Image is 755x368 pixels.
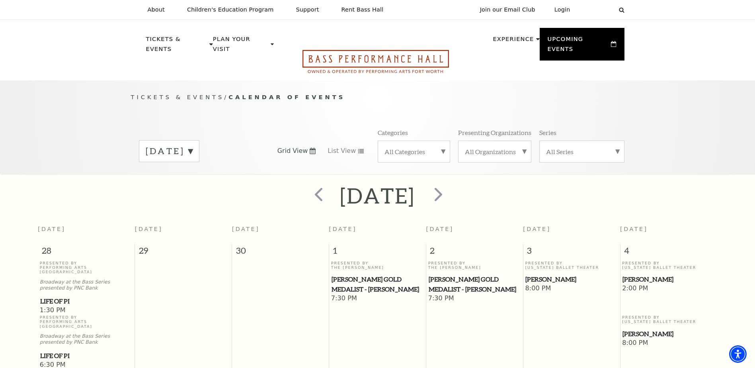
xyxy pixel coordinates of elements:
[40,306,133,315] span: 1:30 PM
[232,226,260,232] span: [DATE]
[493,34,534,49] p: Experience
[303,182,332,210] button: prev
[341,6,384,13] p: Rent Bass Hall
[38,245,135,260] span: 28
[429,274,521,294] span: [PERSON_NAME] Gold Medalist - [PERSON_NAME]
[523,245,620,260] span: 3
[40,296,133,306] a: Life of Pi
[546,147,618,156] label: All Series
[622,315,715,324] p: Presented By [US_STATE] Ballet Theater
[458,128,531,137] p: Presenting Organizations
[131,94,224,100] span: Tickets & Events
[428,294,521,303] span: 7:30 PM
[622,339,715,348] span: 8:00 PM
[583,6,611,14] select: Select:
[329,226,357,232] span: [DATE]
[331,274,424,294] a: Cliburn Gold Medalist - Aristo Sham
[428,261,521,270] p: Presented By The [PERSON_NAME]
[331,294,424,303] span: 7:30 PM
[277,147,308,155] span: Grid View
[296,6,319,13] p: Support
[620,245,717,260] span: 4
[148,6,165,13] p: About
[622,329,715,339] a: Peter Pan
[332,274,423,294] span: [PERSON_NAME] Gold Medalist - [PERSON_NAME]
[622,261,715,270] p: Presented By [US_STATE] Ballet Theater
[40,333,133,345] p: Broadway at the Bass Series presented by PNC Bank
[525,284,618,293] span: 8:00 PM
[135,226,163,232] span: [DATE]
[426,245,523,260] span: 2
[187,6,274,13] p: Children's Education Program
[329,245,426,260] span: 1
[340,183,415,208] h2: [DATE]
[146,34,208,59] p: Tickets & Events
[525,261,618,270] p: Presented By [US_STATE] Ballet Theater
[523,226,551,232] span: [DATE]
[378,128,408,137] p: Categories
[539,128,556,137] p: Series
[328,147,356,155] span: List View
[131,92,624,102] p: /
[213,34,269,59] p: Plan Your Visit
[622,329,715,339] span: [PERSON_NAME]
[548,34,609,59] p: Upcoming Events
[428,274,521,294] a: Cliburn Gold Medalist - Aristo Sham
[274,50,478,80] a: Open this option
[525,274,618,284] a: Peter Pan
[423,182,452,210] button: next
[465,147,525,156] label: All Organizations
[729,345,747,363] div: Accessibility Menu
[620,226,648,232] span: [DATE]
[135,245,232,260] span: 29
[146,145,193,157] label: [DATE]
[228,94,345,100] span: Calendar of Events
[622,274,715,284] span: [PERSON_NAME]
[40,351,133,361] a: Life of Pi
[622,284,715,293] span: 2:00 PM
[40,315,133,329] p: Presented By Performing Arts [GEOGRAPHIC_DATA]
[525,274,617,284] span: [PERSON_NAME]
[232,245,329,260] span: 30
[384,147,443,156] label: All Categories
[331,261,424,270] p: Presented By The [PERSON_NAME]
[40,279,133,291] p: Broadway at the Bass Series presented by PNC Bank
[40,261,133,274] p: Presented By Performing Arts [GEOGRAPHIC_DATA]
[426,226,454,232] span: [DATE]
[622,274,715,284] a: Peter Pan
[38,226,66,232] span: [DATE]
